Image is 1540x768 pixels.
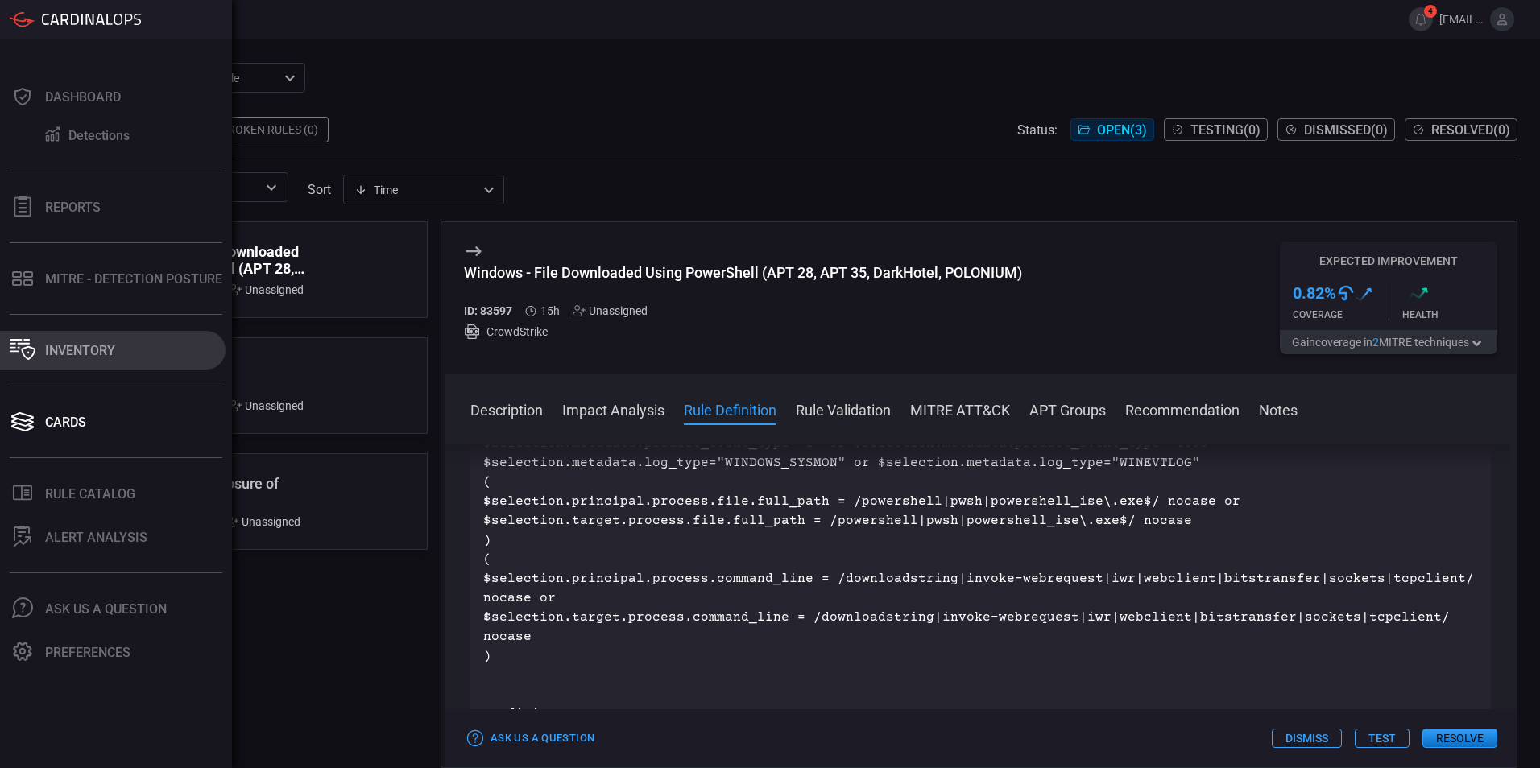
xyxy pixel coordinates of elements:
[260,176,283,199] button: Open
[1029,399,1106,419] button: APT Groups
[796,399,891,419] button: Rule Validation
[1405,118,1517,141] button: Resolved(0)
[45,415,86,430] div: Cards
[45,200,101,215] div: Reports
[229,399,304,412] div: Unassigned
[229,283,304,296] div: Unassigned
[1017,122,1058,138] span: Status:
[1097,122,1147,138] span: Open ( 3 )
[1355,729,1410,748] button: Test
[1259,399,1298,419] button: Notes
[1402,309,1498,320] div: Health
[1372,336,1379,349] span: 2
[226,515,300,528] div: Unassigned
[464,324,1022,340] div: CrowdStrike
[1439,13,1484,26] span: [EMAIL_ADDRESS][DOMAIN_NAME]
[1164,118,1268,141] button: Testing(0)
[1280,330,1497,354] button: Gaincoverage in2MITRE techniques
[45,530,147,545] div: ALERT ANALYSIS
[1293,309,1389,320] div: Coverage
[1070,118,1154,141] button: Open(3)
[684,399,776,419] button: Rule Definition
[573,304,648,317] div: Unassigned
[562,399,664,419] button: Impact Analysis
[68,128,130,143] div: Detections
[45,601,167,617] div: Ask Us A Question
[1280,254,1497,267] h5: Expected Improvement
[45,89,121,105] div: Dashboard
[1277,118,1395,141] button: Dismissed(0)
[464,264,1022,281] div: Windows - File Downloaded Using PowerShell (APT 28, APT 35, DarkHotel, POLONIUM)
[211,117,329,142] div: Broken Rules (0)
[1409,7,1433,31] button: 4
[1125,399,1240,419] button: Recommendation
[45,343,115,358] div: Inventory
[354,182,478,198] div: Time
[910,399,1010,419] button: MITRE ATT&CK
[470,399,543,419] button: Description
[1422,729,1497,748] button: Resolve
[45,645,130,660] div: Preferences
[1272,729,1342,748] button: Dismiss
[45,271,222,287] div: MITRE - Detection Posture
[1293,283,1336,303] h3: 0.82 %
[1304,122,1388,138] span: Dismissed ( 0 )
[308,182,331,197] label: sort
[464,304,512,317] h5: ID: 83597
[1431,122,1510,138] span: Resolved ( 0 )
[540,304,560,317] span: Sep 25, 2025 10:23 PM
[464,726,598,751] button: Ask Us a Question
[1424,5,1437,18] span: 4
[483,202,1478,762] p: { meta: author = "CardinalOps" description = "Windows - File Downloaded Using PowerShell (APT 28,...
[45,486,135,502] div: Rule Catalog
[1190,122,1261,138] span: Testing ( 0 )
